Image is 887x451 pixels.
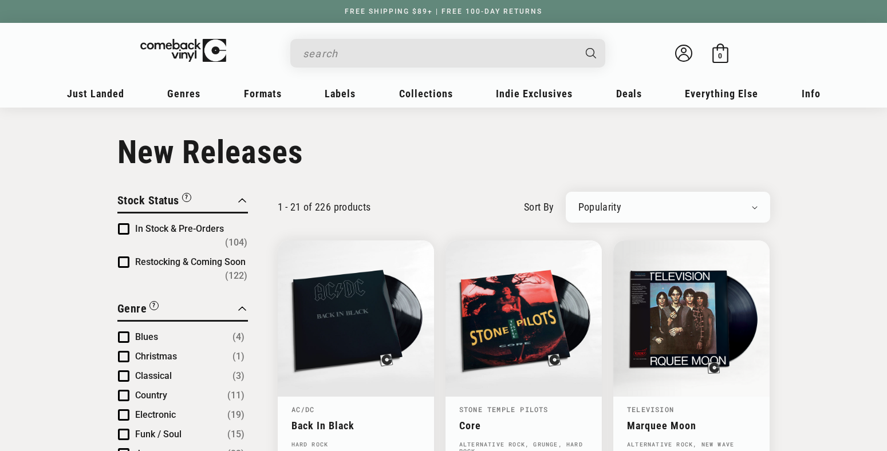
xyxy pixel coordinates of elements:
label: sort by [524,199,554,215]
span: Labels [325,88,356,100]
a: Marquee Moon [627,420,756,432]
button: Filter by Stock Status [117,192,191,212]
span: Number of products: (104) [225,236,247,250]
p: 1 - 21 of 226 products [278,201,371,213]
span: Indie Exclusives [496,88,573,100]
span: Genre [117,302,147,315]
span: Info [802,88,821,100]
a: Stone Temple Pilots [459,405,549,414]
a: Television [627,405,674,414]
button: Filter by Genre [117,300,159,320]
span: Restocking & Coming Soon [135,256,246,267]
span: Number of products: (1) [232,350,245,363]
span: Formats [244,88,282,100]
span: Genres [167,88,200,100]
a: AC/DC [291,405,315,414]
span: Number of products: (11) [227,389,245,402]
span: Christmas [135,351,177,362]
input: search [303,42,574,65]
span: Country [135,390,167,401]
span: In Stock & Pre-Orders [135,223,224,234]
span: Number of products: (15) [227,428,245,441]
span: Just Landed [67,88,124,100]
a: FREE SHIPPING $89+ | FREE 100-DAY RETURNS [333,7,554,15]
span: Electronic [135,409,176,420]
span: Everything Else [685,88,758,100]
span: Stock Status [117,193,179,207]
span: Number of products: (3) [232,369,245,383]
span: Classical [135,370,172,381]
span: Collections [399,88,453,100]
span: Number of products: (4) [232,330,245,344]
div: Search [290,39,605,68]
span: Number of products: (122) [225,269,247,283]
span: Number of products: (19) [227,408,245,422]
span: Funk / Soul [135,429,182,440]
a: Core [459,420,588,432]
span: Blues [135,331,158,342]
h1: New Releases [117,133,770,171]
a: Back In Black [291,420,420,432]
button: Search [575,39,606,68]
span: 0 [718,52,722,60]
span: Deals [616,88,642,100]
